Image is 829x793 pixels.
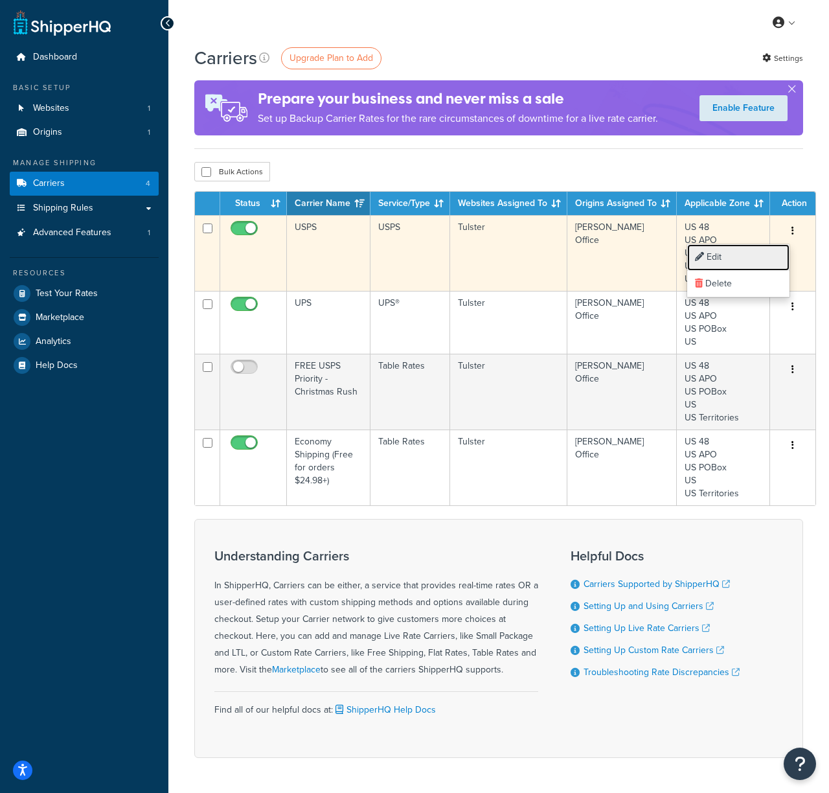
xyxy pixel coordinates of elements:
td: Table Rates [370,354,450,430]
span: 4 [146,178,150,189]
span: 1 [148,227,150,238]
span: Shipping Rules [33,203,93,214]
div: Basic Setup [10,82,159,93]
th: Action [770,192,815,215]
p: Set up Backup Carrier Rates for the rare circumstances of downtime for a live rate carrier. [258,109,658,128]
a: Analytics [10,330,159,353]
span: Analytics [36,336,71,347]
a: Marketplace [10,306,159,329]
div: Manage Shipping [10,157,159,168]
span: Websites [33,103,69,114]
h4: Prepare your business and never miss a sale [258,88,658,109]
td: US 48 US APO US POBox US US Territories [677,430,770,505]
li: Carriers [10,172,159,196]
a: Dashboard [10,45,159,69]
td: FREE USPS Priority - Christmas Rush [287,354,370,430]
td: [PERSON_NAME] Office [567,430,677,505]
a: Edit [687,244,789,271]
span: Help Docs [36,360,78,371]
button: Bulk Actions [194,162,270,181]
a: Carriers 4 [10,172,159,196]
img: ad-rules-rateshop-fe6ec290ccb7230408bd80ed9643f0289d75e0ffd9eb532fc0e269fcd187b520.png [194,80,258,135]
a: ShipperHQ Help Docs [333,703,436,717]
th: Applicable Zone: activate to sort column ascending [677,192,770,215]
h3: Understanding Carriers [214,549,538,563]
td: [PERSON_NAME] Office [567,215,677,291]
td: US 48 US APO US POBox US US Territories [677,354,770,430]
th: Carrier Name: activate to sort column ascending [287,192,370,215]
td: [PERSON_NAME] Office [567,354,677,430]
a: Troubleshooting Rate Discrepancies [584,665,740,679]
span: Origins [33,127,62,138]
a: Marketplace [272,663,321,676]
a: Settings [762,49,803,67]
th: Origins Assigned To: activate to sort column ascending [567,192,677,215]
a: Shipping Rules [10,196,159,220]
td: Tulster [450,215,567,291]
td: USPS [370,215,450,291]
a: Setting Up and Using Carriers [584,599,714,613]
td: USPS [287,215,370,291]
a: Origins 1 [10,121,159,144]
span: Test Your Rates [36,288,98,299]
a: Help Docs [10,354,159,377]
li: Advanced Features [10,221,159,245]
span: 1 [148,127,150,138]
td: US 48 US APO US POBox US US Territories [677,215,770,291]
td: Tulster [450,354,567,430]
th: Status: activate to sort column ascending [220,192,287,215]
li: Websites [10,97,159,121]
h1: Carriers [194,45,257,71]
span: Upgrade Plan to Add [290,51,373,65]
td: UPS [287,291,370,354]
span: Advanced Features [33,227,111,238]
th: Service/Type: activate to sort column ascending [370,192,450,215]
span: 1 [148,103,150,114]
span: Carriers [33,178,65,189]
button: Open Resource Center [784,748,816,780]
a: Enable Feature [699,95,788,121]
a: Test Your Rates [10,282,159,305]
td: Table Rates [370,430,450,505]
li: Origins [10,121,159,144]
a: Carriers Supported by ShipperHQ [584,577,730,591]
div: Resources [10,268,159,279]
a: Advanced Features 1 [10,221,159,245]
a: Setting Up Live Rate Carriers [584,621,710,635]
span: Marketplace [36,312,84,323]
a: Upgrade Plan to Add [281,47,381,69]
th: Websites Assigned To: activate to sort column ascending [450,192,567,215]
h3: Helpful Docs [571,549,740,563]
a: Delete [687,271,789,297]
a: ShipperHQ Home [14,10,111,36]
td: Tulster [450,430,567,505]
td: [PERSON_NAME] Office [567,291,677,354]
a: Setting Up Custom Rate Carriers [584,643,724,657]
span: Dashboard [33,52,77,63]
td: UPS® [370,291,450,354]
div: Find all of our helpful docs at: [214,691,538,718]
a: Websites 1 [10,97,159,121]
td: Economy Shipping (Free for orders $24.98+) [287,430,370,505]
div: In ShipperHQ, Carriers can be either, a service that provides real-time rates OR a user-defined r... [214,549,538,678]
td: US 48 US APO US POBox US [677,291,770,354]
td: Tulster [450,291,567,354]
